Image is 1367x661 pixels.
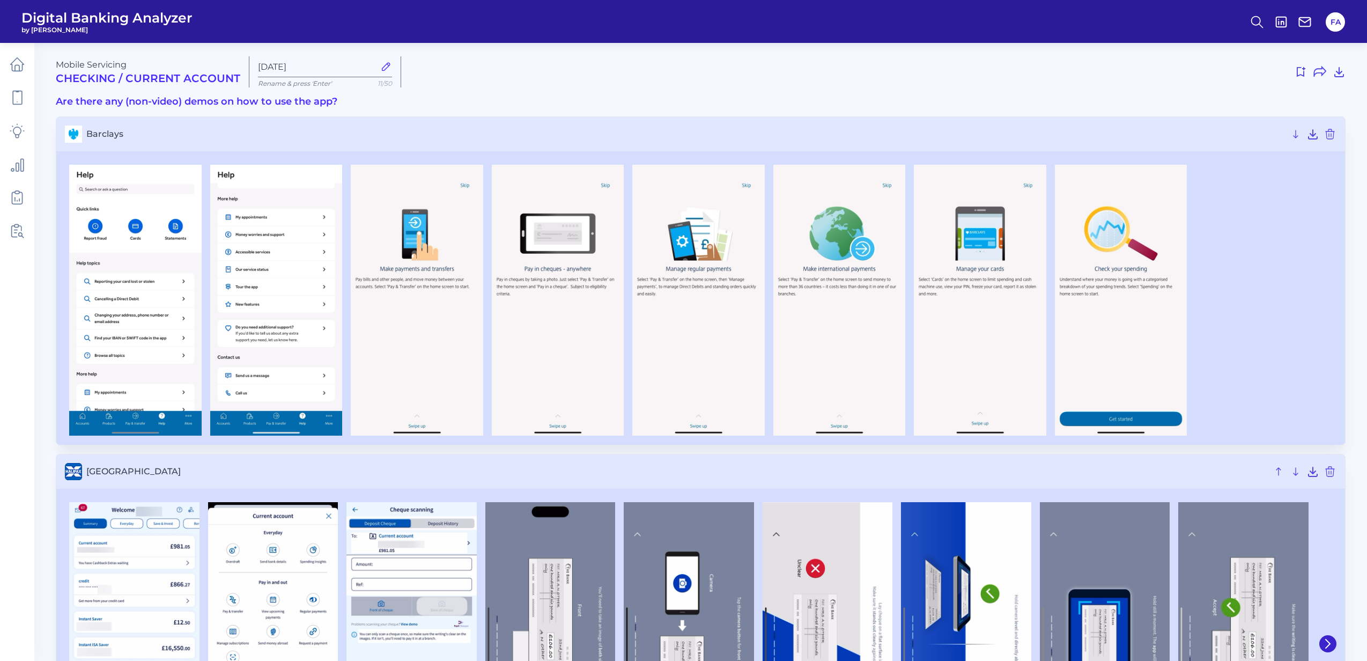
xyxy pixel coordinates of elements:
span: Digital Banking Analyzer [21,10,193,26]
span: Barclays [86,129,1285,139]
h2: Checking / Current Account [56,72,240,85]
img: Barclays [632,165,765,436]
span: by [PERSON_NAME] [21,26,193,34]
p: Rename & press 'Enter' [258,79,392,87]
img: Barclays [914,165,1046,436]
img: Barclays [210,165,343,436]
img: Barclays [351,165,483,436]
div: Mobile Servicing [56,60,240,85]
img: Barclays [1055,165,1187,436]
button: FA [1326,12,1345,32]
span: 11/50 [378,79,392,87]
h3: Are there any (non-video) demos on how to use the app? [56,96,1346,108]
span: [GEOGRAPHIC_DATA] [86,466,1268,476]
img: Barclays [69,165,202,436]
img: Barclays [773,165,906,436]
img: Barclays [492,165,624,436]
